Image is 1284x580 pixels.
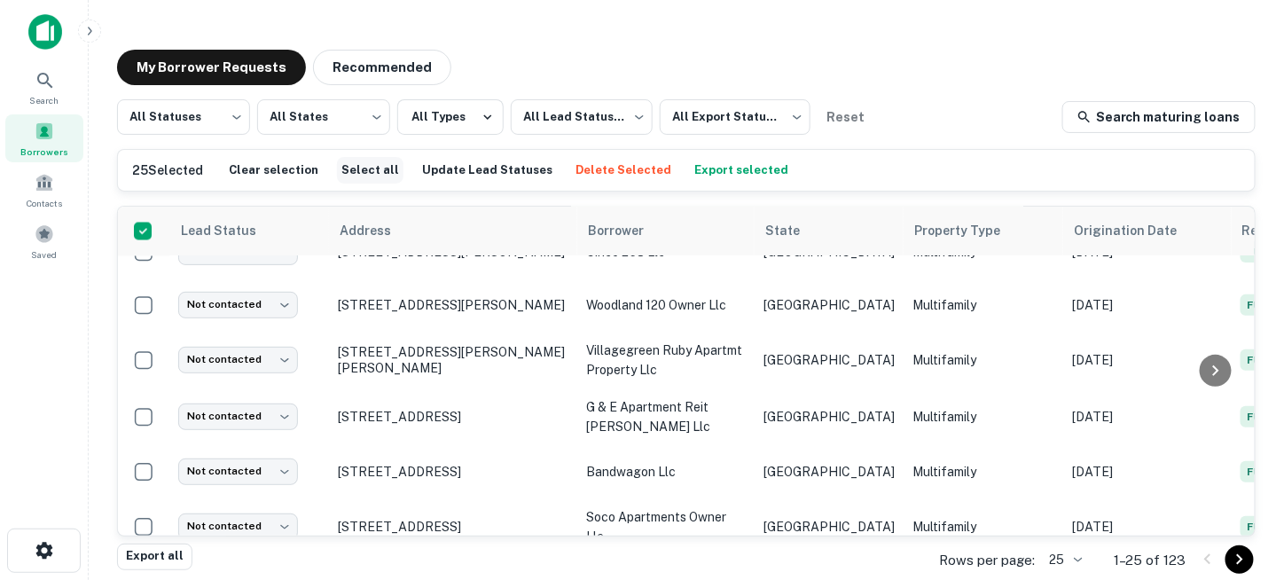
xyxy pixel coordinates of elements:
[418,157,557,184] button: Update Lead Statuses
[1072,350,1223,370] p: [DATE]
[571,157,676,184] button: Delete Selected
[338,464,568,480] p: [STREET_ADDRESS]
[1062,101,1256,133] a: Search maturing loans
[1225,545,1254,574] button: Go to next page
[117,94,250,140] div: All Statuses
[1072,462,1223,482] p: [DATE]
[338,519,568,535] p: [STREET_ADDRESS]
[912,407,1054,427] p: Multifamily
[914,221,1023,242] span: Property Type
[5,166,83,214] a: Contacts
[178,292,298,317] div: Not contacted
[180,221,279,242] span: Lead Status
[586,341,746,380] p: villagegreen ruby apartmt property llc
[511,94,653,140] div: All Lead Statuses
[20,145,68,159] span: Borrowers
[586,462,746,482] p: bandwagon llc
[32,247,58,262] span: Saved
[178,459,298,484] div: Not contacted
[5,217,83,265] a: Saved
[763,517,895,537] p: [GEOGRAPHIC_DATA]
[132,161,203,180] h6: 25 Selected
[1063,207,1232,256] th: Origination Date
[5,63,83,111] a: Search
[755,207,904,256] th: State
[586,295,746,315] p: woodland 120 owner llc
[338,297,568,313] p: [STREET_ADDRESS][PERSON_NAME]
[1072,295,1223,315] p: [DATE]
[340,221,414,242] span: Address
[690,157,793,184] button: Export selected
[397,99,504,135] button: All Types
[660,94,810,140] div: All Export Statuses
[5,114,83,162] a: Borrowers
[577,207,755,256] th: Borrower
[337,157,403,184] button: Select all
[338,344,568,376] p: [STREET_ADDRESS][PERSON_NAME][PERSON_NAME]
[329,207,577,256] th: Address
[588,221,667,242] span: Borrower
[912,517,1054,537] p: Multifamily
[257,94,390,140] div: All States
[30,93,59,107] span: Search
[178,513,298,539] div: Not contacted
[117,544,192,570] button: Export all
[586,397,746,436] p: g & e apartment reit [PERSON_NAME] llc
[763,407,895,427] p: [GEOGRAPHIC_DATA]
[28,14,62,50] img: capitalize-icon.png
[912,462,1054,482] p: Multifamily
[1195,438,1284,523] iframe: Chat Widget
[169,207,329,256] th: Lead Status
[178,404,298,429] div: Not contacted
[1114,550,1186,571] p: 1–25 of 123
[763,295,895,315] p: [GEOGRAPHIC_DATA]
[912,350,1054,370] p: Multifamily
[1072,517,1223,537] p: [DATE]
[178,347,298,372] div: Not contacted
[763,462,895,482] p: [GEOGRAPHIC_DATA]
[338,409,568,425] p: [STREET_ADDRESS]
[904,207,1063,256] th: Property Type
[912,295,1054,315] p: Multifamily
[27,196,62,210] span: Contacts
[1072,407,1223,427] p: [DATE]
[1074,221,1200,242] span: Origination Date
[586,507,746,546] p: soco apartments owner llc
[939,550,1035,571] p: Rows per page:
[818,99,874,135] button: Reset
[765,221,823,242] span: State
[313,50,451,85] button: Recommended
[763,350,895,370] p: [GEOGRAPHIC_DATA]
[1042,547,1085,573] div: 25
[224,157,323,184] button: Clear selection
[117,50,306,85] button: My Borrower Requests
